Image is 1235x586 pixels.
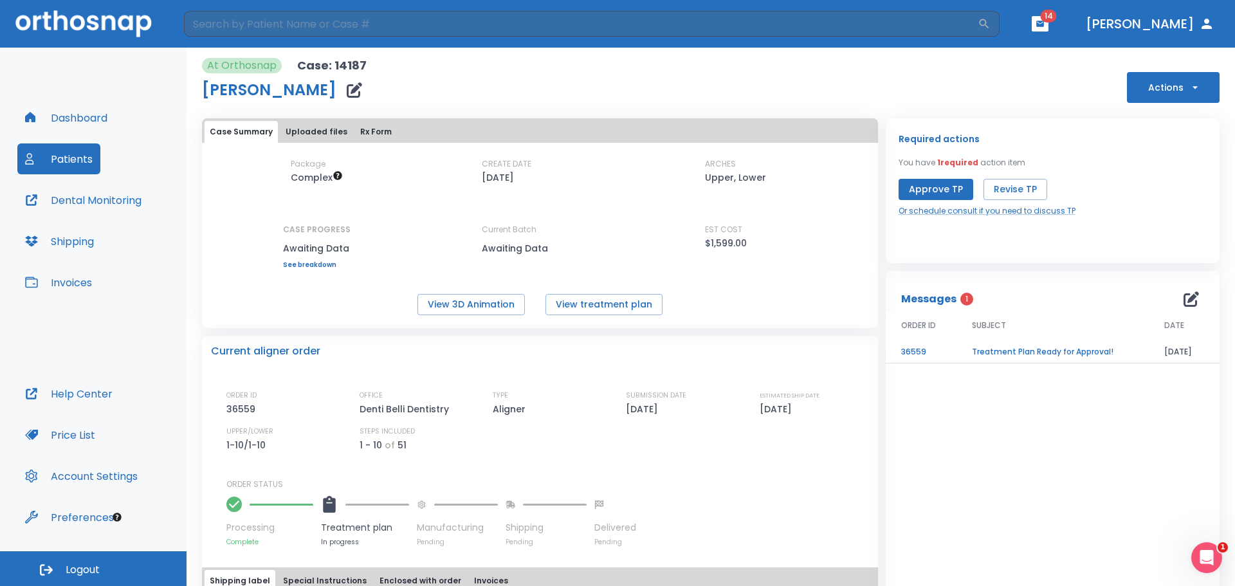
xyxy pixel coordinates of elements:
[899,179,973,200] button: Approve TP
[283,241,351,256] p: Awaiting Data
[283,261,351,269] a: See breakdown
[321,521,409,535] p: Treatment plan
[226,479,869,490] p: ORDER STATUS
[17,419,103,450] button: Price List
[956,341,1149,363] td: Treatment Plan Ready for Approval!
[202,82,336,98] h1: [PERSON_NAME]
[17,102,115,133] button: Dashboard
[482,170,514,185] p: [DATE]
[417,294,525,315] button: View 3D Animation
[226,401,260,417] p: 36559
[211,343,320,359] p: Current aligner order
[960,293,973,306] span: 1
[899,157,1025,169] p: You have action item
[297,58,367,73] p: Case: 14187
[17,267,100,298] button: Invoices
[15,10,152,37] img: Orthosnap
[760,390,819,401] p: ESTIMATED SHIP DATE
[205,121,278,143] button: Case Summary
[1041,10,1057,23] span: 14
[1127,72,1220,103] button: Actions
[184,11,978,37] input: Search by Patient Name or Case #
[355,121,397,143] button: Rx Form
[493,390,508,401] p: TYPE
[111,511,123,523] div: Tooltip anchor
[482,158,531,170] p: CREATE DATE
[901,320,936,331] span: ORDER ID
[506,521,587,535] p: Shipping
[207,58,277,73] p: At Orthosnap
[899,205,1075,217] a: Or schedule consult if you need to discuss TP
[760,401,796,417] p: [DATE]
[321,537,409,547] p: In progress
[899,131,980,147] p: Required actions
[594,521,636,535] p: Delivered
[17,502,122,533] button: Preferences
[17,226,102,257] button: Shipping
[626,401,663,417] p: [DATE]
[482,241,598,256] p: Awaiting Data
[385,437,395,453] p: of
[901,291,956,307] p: Messages
[17,378,120,409] button: Help Center
[17,143,100,174] button: Patients
[291,158,325,170] p: Package
[482,224,598,235] p: Current Batch
[705,224,742,235] p: EST COST
[983,179,1047,200] button: Revise TP
[417,537,498,547] p: Pending
[283,224,351,235] p: CASE PROGRESS
[360,426,415,437] p: STEPS INCLUDED
[1149,341,1220,363] td: [DATE]
[291,171,343,184] span: Up to 50 Steps (100 aligners)
[417,521,498,535] p: Manufacturing
[226,537,313,547] p: Complete
[66,563,100,577] span: Logout
[17,185,149,215] button: Dental Monitoring
[226,437,270,453] p: 1-10/1-10
[626,390,686,401] p: SUBMISSION DATE
[705,158,736,170] p: ARCHES
[360,437,382,453] p: 1 - 10
[705,235,747,251] p: $1,599.00
[506,537,587,547] p: Pending
[705,170,766,185] p: Upper, Lower
[17,461,145,491] button: Account Settings
[360,401,453,417] p: Denti Belli Dentistry
[972,320,1006,331] span: SUBJECT
[545,294,663,315] button: View treatment plan
[205,121,875,143] div: tabs
[360,390,383,401] p: OFFICE
[226,390,257,401] p: ORDER ID
[398,437,407,453] p: 51
[886,341,956,363] td: 36559
[280,121,352,143] button: Uploaded files
[594,537,636,547] p: Pending
[1081,12,1220,35] button: [PERSON_NAME]
[493,401,530,417] p: Aligner
[1164,320,1184,331] span: DATE
[226,521,313,535] p: Processing
[1191,542,1222,573] iframe: Intercom live chat
[937,157,978,168] span: 1 required
[226,426,273,437] p: UPPER/LOWER
[1218,542,1228,553] span: 1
